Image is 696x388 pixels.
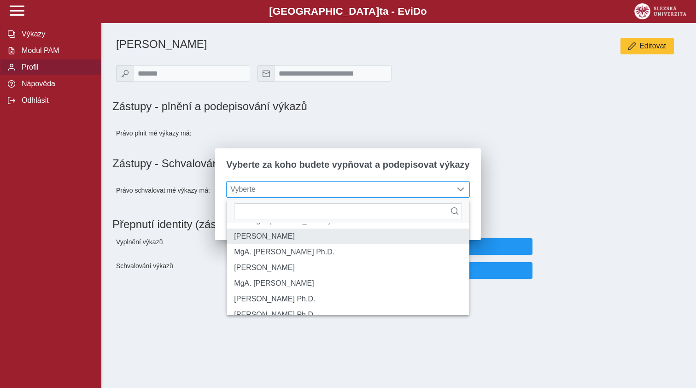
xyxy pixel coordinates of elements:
span: o [421,6,427,17]
div: Právo schvalovat mé výkazy má: [112,177,254,203]
li: prof. Mgr. Jiří Siostrzonek Ph.D. [227,307,469,323]
li: MgA. Dita Pepe Ph.D. [227,244,469,260]
span: Odhlásit [19,96,94,105]
span: Editovat [639,42,666,50]
span: Nápověda [19,80,94,88]
h1: [PERSON_NAME] [116,38,485,51]
li: doc. Mgr. Tomáš Pospěch Ph.D. [227,291,469,307]
h1: Zástupy - Schvalování výkazů [112,157,685,170]
span: t [379,6,382,17]
div: Právo plnit mé výkazy má: [112,120,254,146]
span: Modul PAM [19,47,94,55]
span: Vyberte za koho budete vypňovat a podepisovat výkazy [226,159,469,170]
div: Vyplnění výkazů [112,235,254,259]
li: prof. Mgr. Václav Podestát [227,260,469,276]
button: Editovat [620,38,674,54]
span: Vyberte [227,182,452,197]
li: MgA. Karel Poneš [227,276,469,291]
b: [GEOGRAPHIC_DATA] a - Evi [28,6,668,18]
li: doc. Mgr. Josef Moucha [227,229,469,244]
span: Výkazy [19,30,94,38]
div: Schvalování výkazů [112,259,254,282]
h1: Zástupy - plnění a podepisování výkazů [112,100,485,113]
img: logo_web_su.png [634,3,686,19]
span: Profil [19,63,94,71]
span: D [413,6,421,17]
h1: Přepnutí identity (zástup) [112,214,678,235]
